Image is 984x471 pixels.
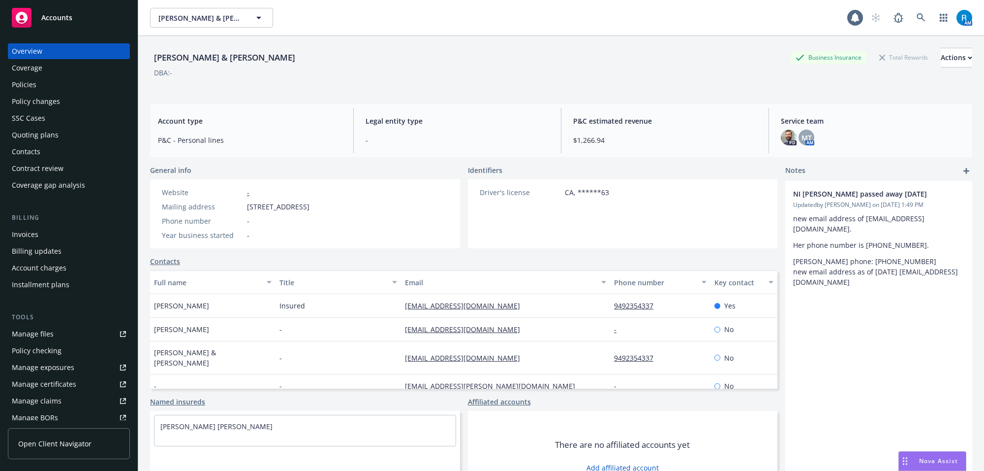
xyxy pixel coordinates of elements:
p: new email address of [EMAIL_ADDRESS][DOMAIN_NAME]. [793,213,964,234]
span: [PERSON_NAME] [154,301,209,311]
a: Affiliated accounts [468,397,531,407]
a: Policy checking [8,343,130,359]
span: No [724,381,734,391]
a: [EMAIL_ADDRESS][DOMAIN_NAME] [405,301,528,310]
div: Title [279,277,386,288]
div: Account charges [12,260,66,276]
div: Phone number [614,277,696,288]
div: Website [162,187,243,198]
div: Key contact [714,277,763,288]
div: Business Insurance [791,51,866,64]
a: Policies [8,77,130,93]
button: Actions [941,48,972,67]
span: There are no affiliated accounts yet [555,439,690,451]
div: [PERSON_NAME] & [PERSON_NAME] [150,51,299,64]
button: Key contact [710,270,777,294]
img: photo [956,10,972,26]
a: Start snowing [866,8,886,28]
a: 9492354337 [614,301,661,310]
span: Manage exposures [8,360,130,375]
a: Manage files [8,326,130,342]
a: SSC Cases [8,110,130,126]
div: Contacts [12,144,40,160]
div: Quoting plans [12,127,59,143]
div: Mailing address [162,202,243,212]
div: Year business started [162,230,243,240]
div: Manage claims [12,393,61,409]
span: Open Client Navigator [18,438,92,449]
span: - [247,216,249,226]
a: Search [911,8,931,28]
a: Contacts [8,144,130,160]
span: Yes [724,301,736,311]
span: No [724,324,734,335]
p: [PERSON_NAME] phone: [PHONE_NUMBER] new email address as of [DATE] [EMAIL_ADDRESS][DOMAIN_NAME] [793,256,964,287]
a: [EMAIL_ADDRESS][DOMAIN_NAME] [405,325,528,334]
span: Updated by [PERSON_NAME] on [DATE] 1:49 PM [793,201,964,209]
a: Manage BORs [8,410,130,426]
a: Manage certificates [8,376,130,392]
a: Report a Bug [889,8,908,28]
span: - [247,230,249,240]
span: Identifiers [468,165,502,175]
a: Named insureds [150,397,205,407]
div: Phone number [162,216,243,226]
div: Policy checking [12,343,61,359]
a: Account charges [8,260,130,276]
a: [EMAIL_ADDRESS][PERSON_NAME][DOMAIN_NAME] [405,381,583,391]
span: Nova Assist [919,457,958,465]
a: Coverage [8,60,130,76]
a: - [247,188,249,197]
a: Billing updates [8,243,130,259]
div: Manage certificates [12,376,76,392]
div: Tools [8,312,130,322]
a: Contract review [8,161,130,176]
span: $1,266.94 [573,135,757,145]
div: Driver's license [480,187,561,198]
div: Billing [8,213,130,223]
a: Quoting plans [8,127,130,143]
span: [PERSON_NAME] & [PERSON_NAME] [158,13,244,23]
div: Drag to move [899,452,911,471]
span: Legal entity type [366,116,549,126]
a: 9492354337 [614,353,661,363]
span: P&C - Personal lines [158,135,341,145]
span: Notes [785,165,805,177]
div: Manage exposures [12,360,74,375]
a: Invoices [8,227,130,242]
div: Email [405,277,595,288]
span: Insured [279,301,305,311]
span: General info [150,165,191,175]
button: Nova Assist [898,451,966,471]
div: Overview [12,43,42,59]
span: [PERSON_NAME] & [PERSON_NAME] [154,347,272,368]
p: Her phone number is [PHONE_NUMBER]. [793,240,964,250]
span: Accounts [41,14,72,22]
div: Policies [12,77,36,93]
span: [PERSON_NAME] [154,324,209,335]
a: Accounts [8,4,130,32]
div: Installment plans [12,277,69,293]
a: [EMAIL_ADDRESS][DOMAIN_NAME] [405,353,528,363]
a: Switch app [934,8,953,28]
span: - [279,324,282,335]
a: - [614,381,624,391]
span: No [724,353,734,363]
img: photo [781,130,797,145]
div: Full name [154,277,261,288]
span: - [279,381,282,391]
a: Policy changes [8,94,130,109]
span: MT [801,133,812,143]
span: - [366,135,549,145]
a: - [614,325,624,334]
div: Policy changes [12,94,60,109]
div: Coverage gap analysis [12,177,85,193]
button: Title [276,270,401,294]
a: Installment plans [8,277,130,293]
div: SSC Cases [12,110,45,126]
button: Full name [150,270,276,294]
span: P&C estimated revenue [573,116,757,126]
span: NI [PERSON_NAME] passed away [DATE] [793,189,939,199]
div: Manage files [12,326,54,342]
a: Contacts [150,256,180,267]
